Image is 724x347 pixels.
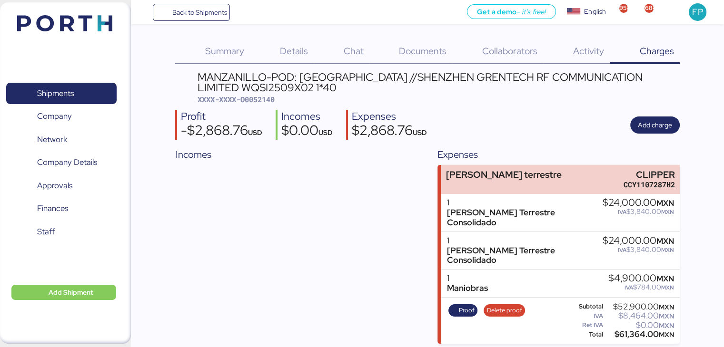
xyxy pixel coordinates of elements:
[281,124,333,140] div: $0.00
[571,331,604,338] div: Total
[603,208,674,215] div: $3,840.00
[571,313,604,319] div: IVA
[630,116,680,134] button: Add charge
[639,45,674,57] span: Charges
[11,285,116,300] button: Add Shipment
[659,330,674,339] span: MXN
[175,147,417,162] div: Incomes
[181,110,262,124] div: Profit
[603,236,674,246] div: $24,000.00
[6,221,117,243] a: Staff
[624,180,675,190] div: CCY1107287H2
[352,110,427,124] div: Expenses
[37,179,72,193] span: Approvals
[573,45,604,57] span: Activity
[399,45,446,57] span: Documents
[661,208,674,216] span: MXN
[487,305,522,316] span: Delete proof
[280,45,308,57] span: Details
[49,287,93,298] span: Add Shipment
[37,87,74,100] span: Shipments
[608,273,674,284] div: $4,900.00
[6,198,117,220] a: Finances
[656,273,674,284] span: MXN
[448,304,478,317] button: Proof
[447,273,488,283] div: 1
[484,304,525,317] button: Delete proof
[447,198,602,208] div: 1
[603,198,674,208] div: $24,000.00
[618,246,626,254] span: IVA
[661,246,674,254] span: MXN
[352,124,427,140] div: $2,868.76
[584,7,606,17] div: English
[343,45,363,57] span: Chat
[248,128,262,137] span: USD
[37,155,97,169] span: Company Details
[659,303,674,311] span: MXN
[6,129,117,151] a: Network
[37,133,67,146] span: Network
[659,321,674,330] span: MXN
[459,305,475,316] span: Proof
[318,128,333,137] span: USD
[6,175,117,197] a: Approvals
[447,283,488,293] div: Maniobras
[656,198,674,208] span: MXN
[153,4,230,21] a: Back to Shipments
[447,246,602,266] div: [PERSON_NAME] Terrestre Consolidado
[692,6,703,18] span: FP
[6,83,117,105] a: Shipments
[447,236,602,246] div: 1
[6,106,117,127] a: Company
[137,4,153,20] button: Menu
[571,322,604,328] div: Ret IVA
[6,152,117,173] a: Company Details
[37,225,55,239] span: Staff
[281,110,333,124] div: Incomes
[661,284,674,291] span: MXN
[181,124,262,140] div: -$2,868.76
[605,322,674,329] div: $0.00
[625,284,633,291] span: IVA
[198,95,275,104] span: XXXX-XXXX-O0052140
[172,7,227,18] span: Back to Shipments
[413,128,427,137] span: USD
[205,45,244,57] span: Summary
[618,208,626,216] span: IVA
[37,109,72,123] span: Company
[37,202,68,215] span: Finances
[608,284,674,291] div: $784.00
[638,119,672,131] span: Add charge
[482,45,537,57] span: Collaborators
[605,312,674,319] div: $8,464.00
[446,170,562,180] div: [PERSON_NAME] terrestre
[656,236,674,246] span: MXN
[447,208,602,228] div: [PERSON_NAME] Terrestre Consolidado
[571,303,604,310] div: Subtotal
[605,303,674,310] div: $52,900.00
[603,246,674,253] div: $3,840.00
[659,312,674,320] span: MXN
[605,331,674,338] div: $61,364.00
[198,72,680,93] div: MANZANILLO-POD: [GEOGRAPHIC_DATA] //SHENZHEN GRENTECH RF COMMUNICATION LIMITED WQSI2509X02 1*40
[437,147,679,162] div: Expenses
[624,170,675,180] div: CLIPPER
